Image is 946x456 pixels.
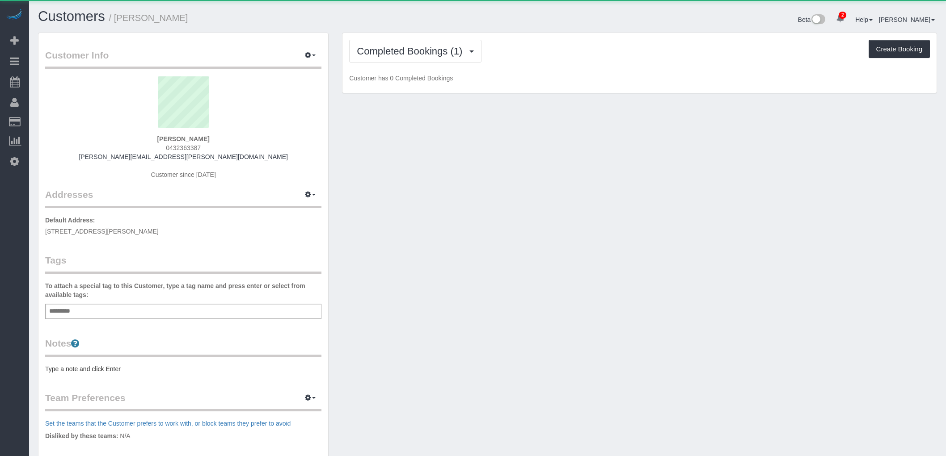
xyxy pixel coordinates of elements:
a: Customers [38,8,105,24]
legend: Tags [45,254,321,274]
img: New interface [811,14,825,26]
p: Customer has 0 Completed Bookings [349,74,930,83]
legend: Team Preferences [45,391,321,411]
a: 2 [832,9,849,29]
label: Default Address: [45,216,95,225]
small: / [PERSON_NAME] [109,13,188,23]
span: Customer since [DATE] [151,171,216,178]
span: N/A [120,432,130,439]
a: [PERSON_NAME] [879,16,935,23]
a: [PERSON_NAME][EMAIL_ADDRESS][PERSON_NAME][DOMAIN_NAME] [79,153,288,160]
span: 0432363387 [166,144,201,151]
span: [STREET_ADDRESS][PERSON_NAME] [45,228,159,235]
label: To attach a special tag to this Customer, type a tag name and press enter or select from availabl... [45,281,321,299]
legend: Notes [45,337,321,357]
button: Create Booking [869,40,930,59]
pre: Type a note and click Enter [45,364,321,373]
label: Disliked by these teams: [45,431,118,440]
span: Completed Bookings (1) [357,46,467,57]
img: Automaid Logo [5,9,23,21]
strong: [PERSON_NAME] [157,135,209,142]
legend: Customer Info [45,49,321,69]
a: Beta [798,16,826,23]
button: Completed Bookings (1) [349,40,481,63]
a: Help [855,16,873,23]
a: Set the teams that the Customer prefers to work with, or block teams they prefer to avoid [45,420,291,427]
span: 2 [839,12,846,19]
